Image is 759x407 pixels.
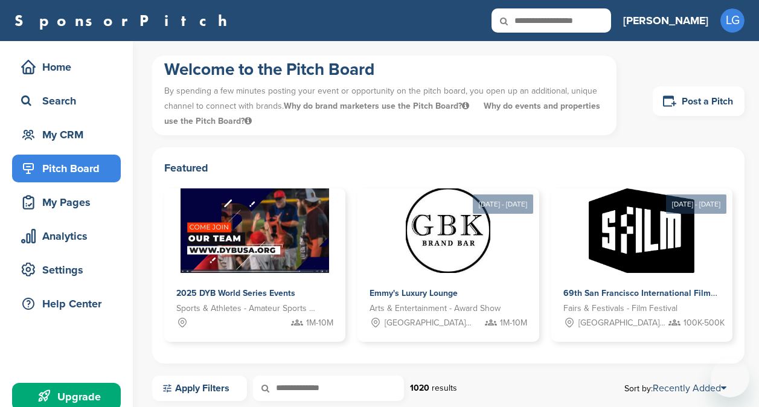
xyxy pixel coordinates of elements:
[385,316,472,330] span: [GEOGRAPHIC_DATA], [GEOGRAPHIC_DATA]
[666,194,726,214] div: [DATE] - [DATE]
[551,169,732,342] a: [DATE] - [DATE] Sponsorpitch & 69th San Francisco International Film Festival Fairs & Festivals -...
[653,382,726,394] a: Recently Added
[306,316,333,330] span: 1M-10M
[711,359,749,397] iframe: Button to launch messaging window
[12,290,121,318] a: Help Center
[164,188,345,342] a: Sponsorpitch & 2025 DYB World Series Events Sports & Athletes - Amateur Sports Leagues 1M-10M
[578,316,665,330] span: [GEOGRAPHIC_DATA], [GEOGRAPHIC_DATA]
[18,124,121,146] div: My CRM
[18,225,121,247] div: Analytics
[653,86,745,116] a: Post a Pitch
[18,191,121,213] div: My Pages
[284,101,472,111] span: Why do brand marketers use the Pitch Board?
[624,383,726,393] span: Sort by:
[12,222,121,250] a: Analytics
[176,288,295,298] span: 2025 DYB World Series Events
[18,90,121,112] div: Search
[18,259,121,281] div: Settings
[370,302,501,315] span: Arts & Entertainment - Award Show
[473,194,533,214] div: [DATE] - [DATE]
[18,293,121,315] div: Help Center
[623,7,708,34] a: [PERSON_NAME]
[432,383,457,393] span: results
[563,288,744,298] span: 69th San Francisco International Film Festival
[370,288,458,298] span: Emmy's Luxury Lounge
[563,302,677,315] span: Fairs & Festivals - Film Festival
[12,121,121,149] a: My CRM
[12,188,121,216] a: My Pages
[720,8,745,33] span: LG
[500,316,527,330] span: 1M-10M
[589,188,694,273] img: Sponsorpitch &
[152,376,247,401] a: Apply Filters
[12,155,121,182] a: Pitch Board
[176,302,315,315] span: Sports & Athletes - Amateur Sports Leagues
[684,316,725,330] span: 100K-500K
[164,159,732,176] h2: Featured
[406,188,490,273] img: Sponsorpitch &
[164,80,604,132] p: By spending a few minutes posting your event or opportunity on the pitch board, you open up an ad...
[410,383,429,393] strong: 1020
[357,169,539,342] a: [DATE] - [DATE] Sponsorpitch & Emmy's Luxury Lounge Arts & Entertainment - Award Show [GEOGRAPHIC...
[14,13,235,28] a: SponsorPitch
[164,59,604,80] h1: Welcome to the Pitch Board
[18,158,121,179] div: Pitch Board
[12,256,121,284] a: Settings
[12,53,121,81] a: Home
[181,188,330,273] img: Sponsorpitch &
[623,12,708,29] h3: [PERSON_NAME]
[18,56,121,78] div: Home
[12,87,121,115] a: Search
